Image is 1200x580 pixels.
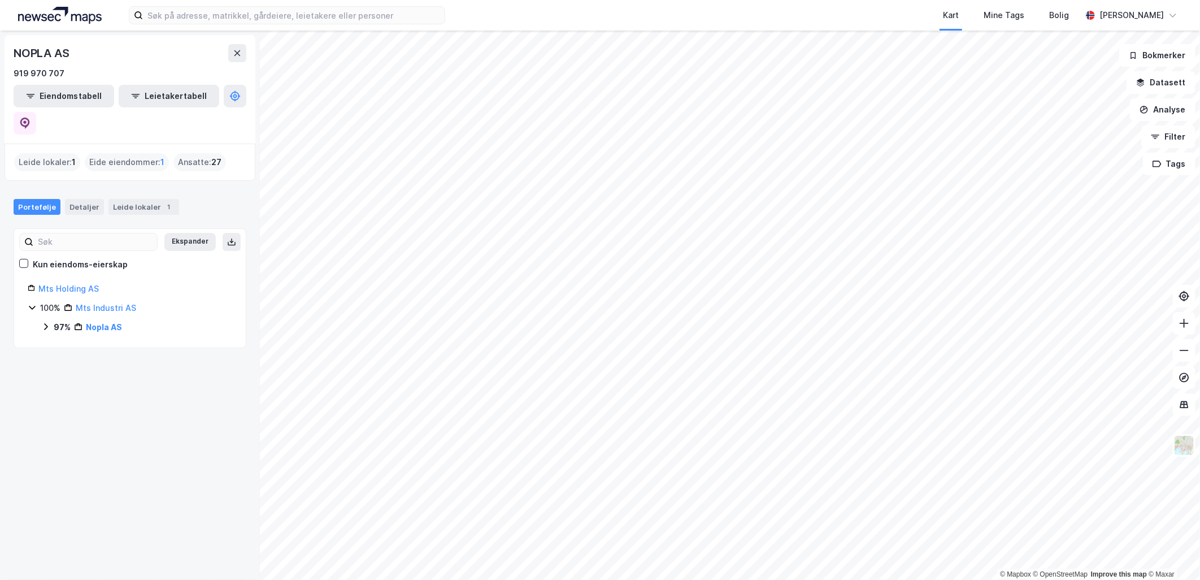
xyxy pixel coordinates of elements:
[1000,570,1031,578] a: Mapbox
[1091,570,1147,578] a: Improve this map
[164,233,216,251] button: Ekspander
[76,303,136,313] a: Mts Industri AS
[65,199,104,215] div: Detaljer
[1127,71,1195,94] button: Datasett
[1144,526,1200,580] iframe: Chat Widget
[1033,570,1088,578] a: OpenStreetMap
[1130,98,1195,121] button: Analyse
[14,85,114,107] button: Eiendomstabell
[85,153,169,171] div: Eide eiendommer :
[143,7,445,24] input: Søk på adresse, matrikkel, gårdeiere, leietakere eller personer
[14,199,60,215] div: Portefølje
[163,201,175,213] div: 1
[984,8,1024,22] div: Mine Tags
[1173,435,1195,456] img: Z
[14,153,80,171] div: Leide lokaler :
[86,322,122,332] a: Nopla AS
[1049,8,1069,22] div: Bolig
[173,153,226,171] div: Ansatte :
[14,44,71,62] div: NOPLA AS
[33,233,157,250] input: Søk
[14,67,64,80] div: 919 970 707
[119,85,219,107] button: Leietakertabell
[1143,153,1195,175] button: Tags
[54,321,71,334] div: 97%
[18,7,102,24] img: logo.a4113a55bc3d86da70a041830d287a7e.svg
[943,8,959,22] div: Kart
[108,199,179,215] div: Leide lokaler
[211,155,221,169] span: 27
[1099,8,1164,22] div: [PERSON_NAME]
[38,284,99,293] a: Mts Holding AS
[160,155,164,169] span: 1
[72,155,76,169] span: 1
[33,258,128,271] div: Kun eiendoms-eierskap
[1119,44,1195,67] button: Bokmerker
[1141,125,1195,148] button: Filter
[40,301,60,315] div: 100%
